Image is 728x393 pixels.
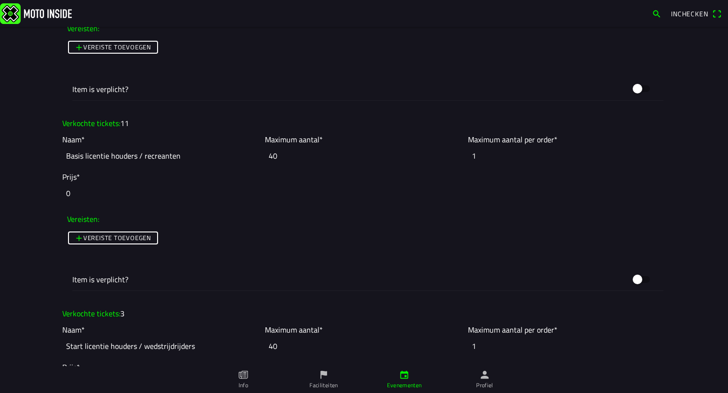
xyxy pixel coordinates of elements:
ion-button: Vereiste toevoegen [68,41,158,54]
ion-text: 3 [120,308,125,319]
ion-label: Maximum aantal per order* [468,134,557,145]
ion-label: Item is verplicht? [72,83,627,95]
input: Maximum aantal per order [468,145,666,166]
span: Inchecken [671,9,708,19]
ion-icon: calendar [399,370,409,380]
ion-text: 11 [120,117,129,129]
ion-label: Prijs* [62,361,80,373]
ion-icon: person [479,370,490,380]
input: Maximum aantal per order [468,335,666,357]
input: Maximum aantal [265,335,463,357]
ion-button: Vereiste toevoegen [68,231,158,244]
ion-label: Maximum aantal* [265,324,323,335]
input: Naam [62,145,260,166]
ion-label: Maximum aantal* [265,134,323,145]
ion-icon: paper [238,370,249,380]
ion-label: Info [239,381,248,390]
ion-label: Item is verplicht? [72,274,627,285]
ion-label: Evenementen [387,381,422,390]
ion-label: Vereisten: [67,213,99,225]
input: Maximum aantal [265,145,463,166]
ion-label: Faciliteiten [309,381,338,390]
input: Prijs [62,183,666,204]
ion-label: Naam* [62,324,85,335]
ion-label: Naam* [62,134,85,145]
ion-label: Verkochte tickets: [62,308,125,319]
a: search [647,5,666,22]
ion-label: Verkochte tickets: [62,117,129,129]
ion-icon: flag [318,370,329,380]
input: Naam [62,335,260,357]
ion-label: Profiel [476,381,493,390]
a: Incheckenqr scanner [666,5,726,22]
ion-label: Maximum aantal per order* [468,324,557,335]
ion-label: Prijs* [62,171,80,183]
